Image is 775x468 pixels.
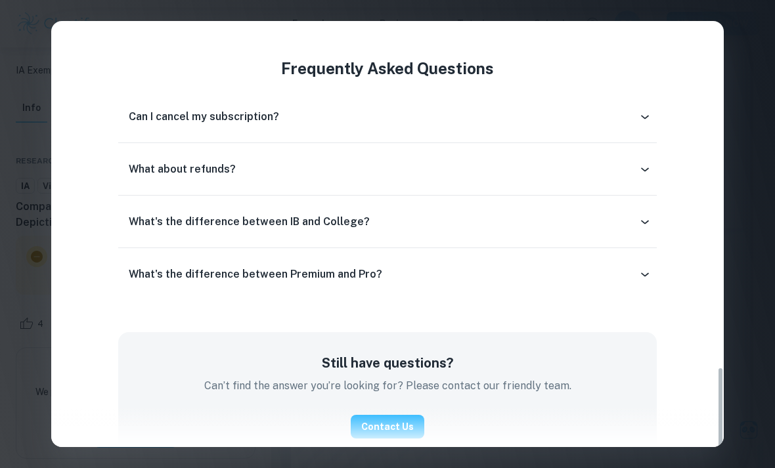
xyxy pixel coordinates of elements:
[118,56,656,80] h4: Frequently Asked Questions
[129,109,279,125] h6: Can I cancel my subscription?
[129,161,236,177] h6: What about refunds?
[139,378,635,394] p: Can’t find the answer you’re looking for? Please contact our friendly team.
[118,206,656,238] div: What's the difference between IB and College?
[129,266,382,282] h6: What's the difference between Premium and Pro?
[118,259,656,290] div: What's the difference between Premium and Pro?
[118,101,656,133] div: Can I cancel my subscription?
[139,353,635,373] h5: Still have questions?
[129,214,370,230] h6: What's the difference between IB and College?
[118,154,656,185] div: What about refunds?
